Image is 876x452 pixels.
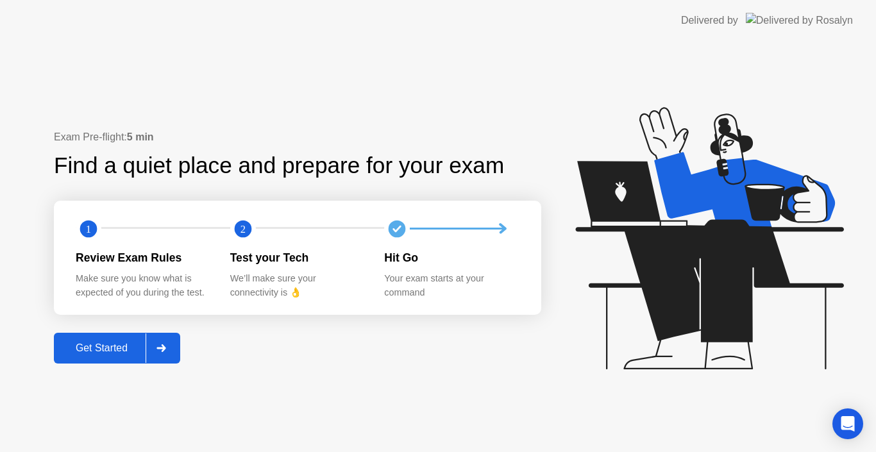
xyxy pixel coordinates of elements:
[54,130,541,145] div: Exam Pre-flight:
[240,222,246,235] text: 2
[54,333,180,364] button: Get Started
[54,149,506,183] div: Find a quiet place and prepare for your exam
[230,249,364,266] div: Test your Tech
[230,272,364,299] div: We’ll make sure your connectivity is 👌
[127,131,154,142] b: 5 min
[746,13,853,28] img: Delivered by Rosalyn
[832,408,863,439] div: Open Intercom Messenger
[384,249,518,266] div: Hit Go
[681,13,738,28] div: Delivered by
[384,272,518,299] div: Your exam starts at your command
[76,272,210,299] div: Make sure you know what is expected of you during the test.
[58,342,146,354] div: Get Started
[76,249,210,266] div: Review Exam Rules
[86,222,91,235] text: 1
